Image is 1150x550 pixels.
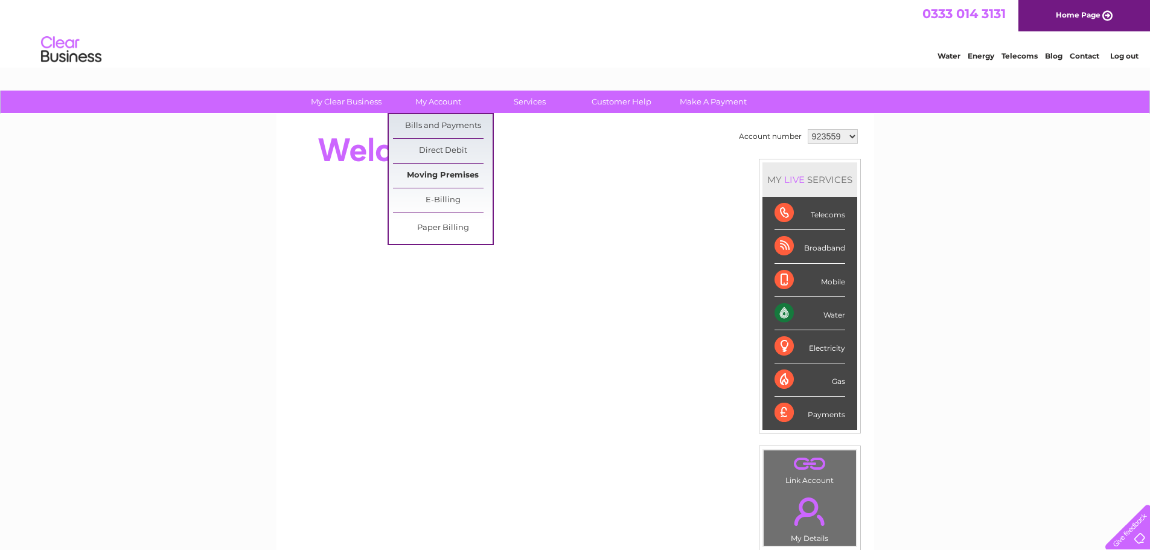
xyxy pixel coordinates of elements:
[1110,51,1139,60] a: Log out
[775,297,845,330] div: Water
[922,6,1006,21] a: 0333 014 3131
[782,174,807,185] div: LIVE
[1001,51,1038,60] a: Telecoms
[767,453,853,475] a: .
[775,397,845,429] div: Payments
[572,91,671,113] a: Customer Help
[393,139,493,163] a: Direct Debit
[40,31,102,68] img: logo.png
[763,487,857,546] td: My Details
[393,114,493,138] a: Bills and Payments
[1045,51,1062,60] a: Blog
[290,7,861,59] div: Clear Business is a trading name of Verastar Limited (registered in [GEOGRAPHIC_DATA] No. 3667643...
[767,490,853,532] a: .
[775,230,845,263] div: Broadband
[775,330,845,363] div: Electricity
[775,197,845,230] div: Telecoms
[736,126,805,147] td: Account number
[393,216,493,240] a: Paper Billing
[1070,51,1099,60] a: Contact
[393,188,493,213] a: E-Billing
[393,164,493,188] a: Moving Premises
[296,91,396,113] a: My Clear Business
[775,363,845,397] div: Gas
[663,91,763,113] a: Make A Payment
[388,91,488,113] a: My Account
[762,162,857,197] div: MY SERVICES
[763,450,857,488] td: Link Account
[480,91,580,113] a: Services
[775,264,845,297] div: Mobile
[938,51,960,60] a: Water
[968,51,994,60] a: Energy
